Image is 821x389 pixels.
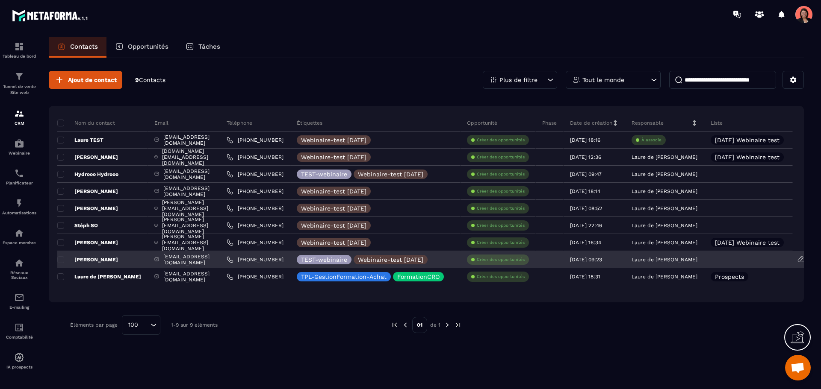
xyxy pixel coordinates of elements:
img: automations [14,138,24,149]
img: formation [14,41,24,52]
p: Laure de [PERSON_NAME] [632,222,697,228]
a: Contacts [49,37,106,58]
p: Opportunité [467,120,497,126]
p: Laure de [PERSON_NAME] [632,188,697,194]
a: [PHONE_NUMBER] [227,154,284,161]
p: Laure de [PERSON_NAME] [632,240,697,246]
a: formationformationTunnel de vente Site web [2,65,36,102]
a: [PHONE_NUMBER] [227,205,284,212]
span: Ajout de contact [68,76,117,84]
a: [PHONE_NUMBER] [227,273,284,280]
a: formationformationTableau de bord [2,35,36,65]
p: Prospects [715,274,744,280]
img: formation [14,108,24,119]
p: FormationCRO [397,274,440,280]
p: Automatisations [2,211,36,215]
a: accountantaccountantComptabilité [2,316,36,346]
p: [PERSON_NAME] [57,154,118,161]
p: Tâches [198,43,220,50]
p: Réseaux Sociaux [2,270,36,280]
p: Tout le monde [582,77,624,83]
p: [PERSON_NAME] [57,239,118,246]
p: IA prospects [2,365,36,369]
a: [PHONE_NUMBER] [227,239,284,246]
p: Email [154,120,168,126]
a: Opportunités [106,37,177,58]
a: automationsautomationsAutomatisations [2,192,36,222]
p: [DATE] 12:36 [570,154,601,160]
p: Créer des opportunités [477,274,525,280]
span: Contacts [139,76,165,83]
p: Plus de filtre [499,77,537,83]
p: [DATE] Webinaire test [715,240,780,246]
p: TEST-webinaire [301,171,347,177]
img: formation [14,71,24,82]
p: [DATE] 18:16 [570,137,600,143]
p: Créer des opportunités [477,205,525,211]
img: accountant [14,322,24,333]
img: next [454,321,462,329]
p: Nom du contact [57,120,115,126]
p: Opportunités [128,43,168,50]
p: Laure de [PERSON_NAME] [632,257,697,263]
a: [PHONE_NUMBER] [227,256,284,263]
p: [PERSON_NAME] [57,205,118,212]
a: [PHONE_NUMBER] [227,188,284,195]
p: [DATE] 08:52 [570,205,602,211]
p: Webinaire-test [DATE] [301,137,366,143]
p: Webinaire-test [DATE] [301,240,366,246]
div: Search for option [122,315,160,335]
p: Laure de [PERSON_NAME] [632,274,697,280]
p: Tunnel de vente Site web [2,84,36,96]
div: Ouvrir le chat [785,355,811,380]
p: Créer des opportunités [477,257,525,263]
p: 9 [135,76,165,84]
p: Stéph SO [57,222,98,229]
input: Search for option [141,320,148,330]
p: Créer des opportunités [477,137,525,143]
p: [DATE] 09:23 [570,257,602,263]
p: Laure de [PERSON_NAME] [57,273,141,280]
img: email [14,292,24,303]
a: automationsautomationsWebinaire [2,132,36,162]
p: Phase [542,120,557,126]
p: TEST-webinaire [301,257,347,263]
p: Créer des opportunités [477,222,525,228]
p: Responsable [632,120,664,126]
img: next [443,321,451,329]
img: automations [14,198,24,208]
p: [DATE] 09:47 [570,171,602,177]
a: social-networksocial-networkRéseaux Sociaux [2,252,36,286]
p: [PERSON_NAME] [57,256,118,263]
a: Tâches [177,37,229,58]
p: Étiquettes [297,120,322,126]
p: Téléphone [227,120,252,126]
img: social-network [14,258,24,268]
p: Éléments par page [70,322,118,328]
p: Liste [711,120,723,126]
p: de 1 [430,322,440,328]
p: Webinaire-test [DATE] [301,205,366,211]
a: schedulerschedulerPlanificateur [2,162,36,192]
p: Créer des opportunités [477,240,525,246]
p: [DATE] Webinaire test [715,154,780,160]
p: Webinaire-test [DATE] [301,154,366,160]
img: prev [391,321,399,329]
p: Contacts [70,43,98,50]
a: [PHONE_NUMBER] [227,222,284,229]
p: [DATE] 16:34 [570,240,601,246]
p: TPL-GestionFormation-Achat [301,274,387,280]
p: Date de création [570,120,612,126]
p: Comptabilité [2,335,36,339]
a: formationformationCRM [2,102,36,132]
p: Webinaire-test [DATE] [301,222,366,228]
a: emailemailE-mailing [2,286,36,316]
span: 100 [125,320,141,330]
p: Webinaire-test [DATE] [358,171,423,177]
p: Webinaire [2,151,36,155]
p: Laure TEST [57,137,103,143]
p: Laure de [PERSON_NAME] [632,171,697,177]
p: E-mailing [2,305,36,310]
p: [DATE] 18:31 [570,274,600,280]
p: [DATE] 22:46 [570,222,602,228]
